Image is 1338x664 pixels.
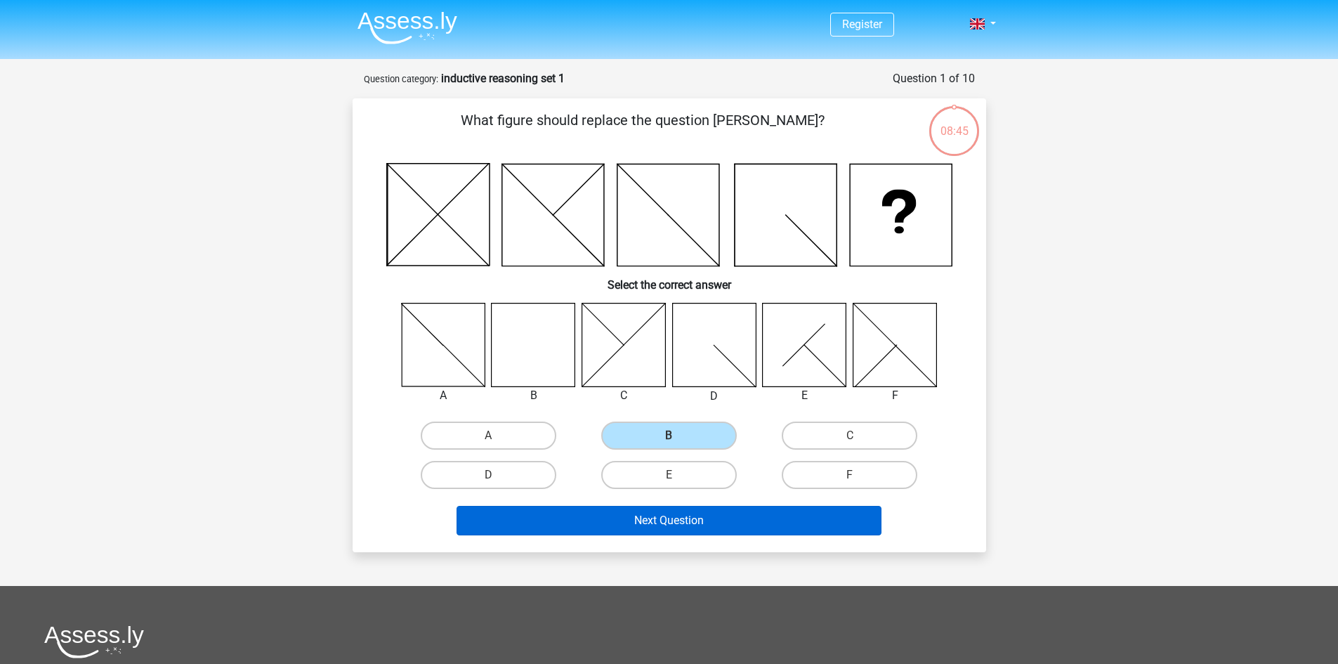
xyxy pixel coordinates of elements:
button: Next Question [457,506,881,535]
label: C [782,422,917,450]
div: B [480,387,586,404]
small: Question category: [364,74,438,84]
label: E [601,461,737,489]
img: Assessly logo [44,625,144,658]
p: What figure should replace the question [PERSON_NAME]? [375,110,911,152]
label: D [421,461,556,489]
div: F [842,387,948,404]
img: Assessly [358,11,457,44]
div: Question 1 of 10 [893,70,975,87]
div: 08:45 [928,105,980,140]
div: A [391,387,497,404]
div: D [662,388,768,405]
label: B [601,422,737,450]
div: E [752,387,858,404]
label: F [782,461,917,489]
a: Register [842,18,882,31]
label: A [421,422,556,450]
div: C [571,387,677,404]
h6: Select the correct answer [375,267,964,292]
strong: inductive reasoning set 1 [441,72,565,85]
